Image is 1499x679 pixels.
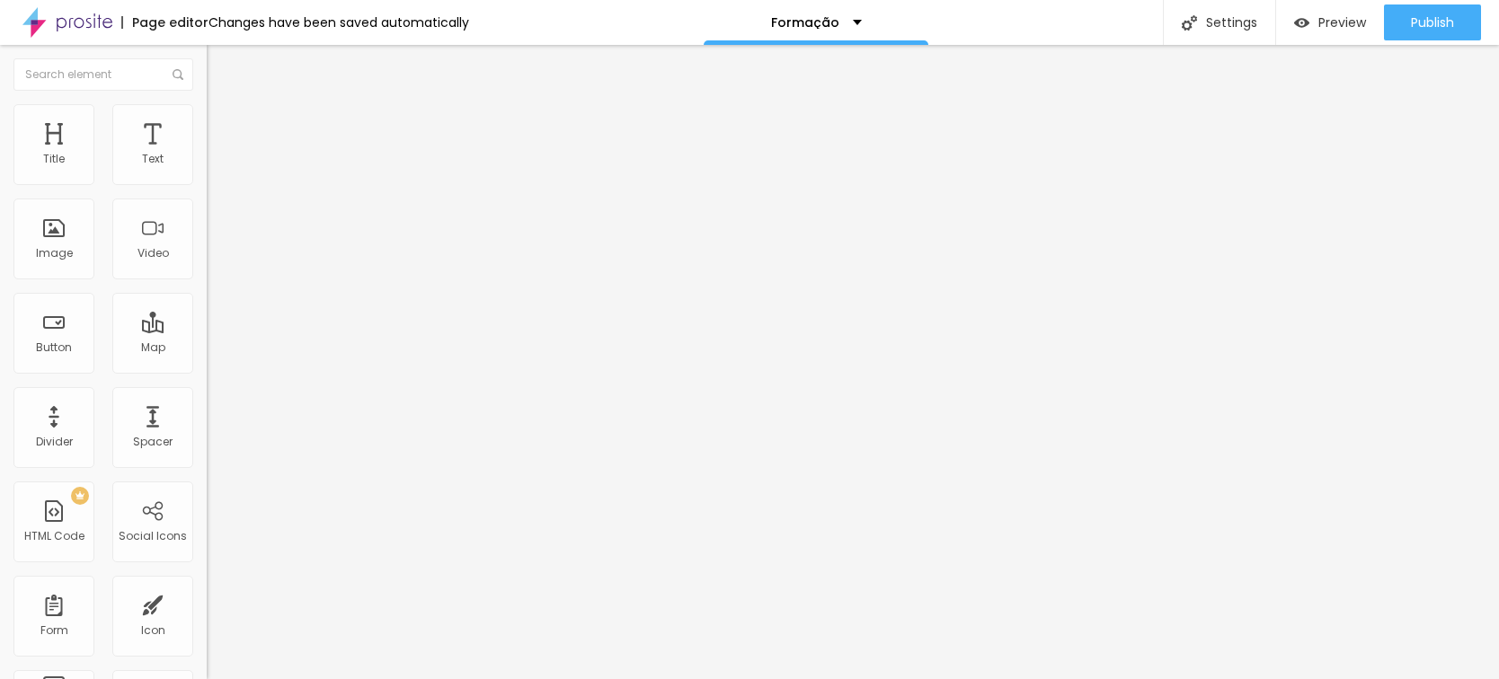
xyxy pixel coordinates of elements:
[1411,15,1454,30] span: Publish
[40,624,68,637] div: Form
[1294,15,1309,31] img: view-1.svg
[1276,4,1384,40] button: Preview
[36,436,73,448] div: Divider
[1182,15,1197,31] img: Icone
[121,16,208,29] div: Page editor
[1384,4,1481,40] button: Publish
[771,16,839,29] p: Formação
[36,247,73,260] div: Image
[142,153,164,165] div: Text
[13,58,193,91] input: Search element
[137,247,169,260] div: Video
[133,436,173,448] div: Spacer
[36,341,72,354] div: Button
[173,69,183,80] img: Icone
[141,624,165,637] div: Icon
[1318,15,1366,30] span: Preview
[208,16,469,29] div: Changes have been saved automatically
[119,530,187,542] div: Social Icons
[43,153,65,165] div: Title
[207,45,1499,679] iframe: Editor
[141,341,165,354] div: Map
[24,530,84,542] div: HTML Code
